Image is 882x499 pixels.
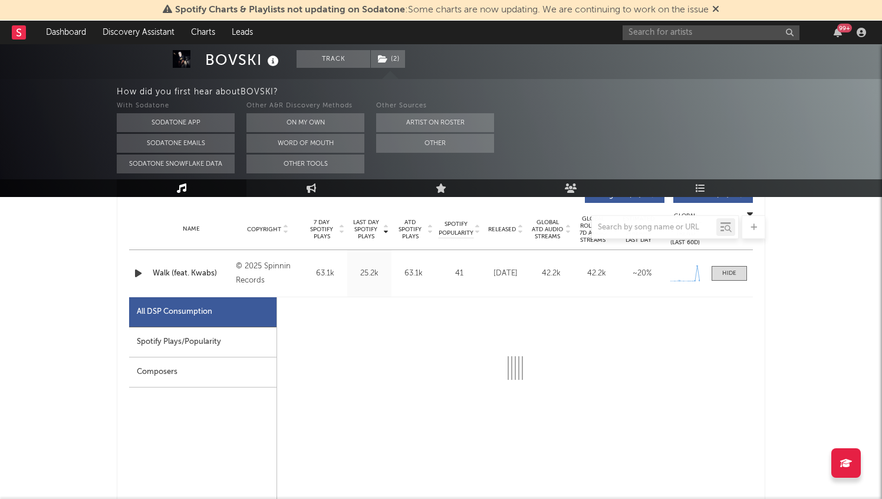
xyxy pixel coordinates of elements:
div: All DSP Consumption [137,305,212,319]
div: Other Sources [376,99,494,113]
span: Spotify Charts & Playlists not updating on Sodatone [175,5,405,15]
div: 63.1k [394,268,433,280]
div: ~ 20 % [622,268,661,280]
button: Artist on Roster [376,113,494,132]
div: How did you first hear about BOVSKI ? [117,85,882,99]
div: © 2025 Spinnin Records [236,260,300,288]
span: ( 2 ) [370,50,406,68]
div: 25.2k [350,268,389,280]
div: 42.2k [531,268,571,280]
button: On My Own [246,113,364,132]
button: 99+ [834,28,842,37]
span: Dismiss [712,5,719,15]
div: Other A&R Discovery Methods [246,99,364,113]
button: Other Tools [246,155,364,173]
div: BOVSKI [205,50,282,70]
button: Track [297,50,370,68]
button: Sodatone App [117,113,235,132]
div: Global Streaming Trend (Last 60D) [667,212,703,247]
span: : Some charts are now updating. We are continuing to work on the issue [175,5,709,15]
input: Search for artists [623,25,799,40]
div: 63.1k [306,268,344,280]
div: 41 [439,268,480,280]
div: 99 + [837,24,852,32]
div: With Sodatone [117,99,235,113]
button: (2) [371,50,405,68]
a: Discovery Assistant [94,21,183,44]
button: Sodatone Emails [117,134,235,153]
div: Composers [129,357,277,388]
a: Dashboard [38,21,94,44]
a: Charts [183,21,223,44]
a: Walk (feat. Kwabs) [153,268,230,280]
div: 42.2k [577,268,616,280]
input: Search by song name or URL [592,223,716,232]
button: Sodatone Snowflake Data [117,155,235,173]
div: All DSP Consumption [129,297,277,327]
div: Spotify Plays/Popularity [129,327,277,357]
button: Other [376,134,494,153]
button: Word Of Mouth [246,134,364,153]
a: Leads [223,21,261,44]
div: [DATE] [486,268,525,280]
